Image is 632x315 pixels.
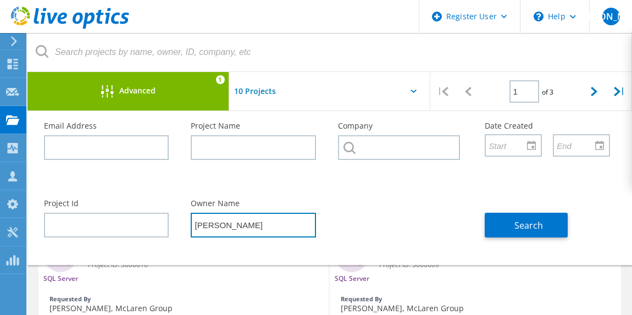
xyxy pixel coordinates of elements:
div: | [430,72,456,111]
a: Live Optics Dashboard [11,23,129,31]
span: of 3 [542,87,553,97]
div: | [607,72,632,111]
input: End [554,135,601,156]
span: Project ID: 3000610 [88,262,323,268]
button: Search [485,213,568,237]
label: Date Created [485,122,609,130]
label: Project Id [44,200,169,207]
label: Email Address [44,122,169,130]
span: Search [514,219,543,231]
svg: \n [534,12,544,21]
input: Start [486,135,533,156]
div: Requested By [49,296,318,302]
label: Company [338,122,463,130]
span: SQL Server [335,275,369,282]
div: Requested By [341,296,610,302]
span: Project ID: 3000609 [379,262,616,268]
label: Project Name [191,122,315,130]
span: Advanced [119,87,156,95]
span: SQL Server [43,275,78,282]
label: Owner Name [191,200,315,207]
